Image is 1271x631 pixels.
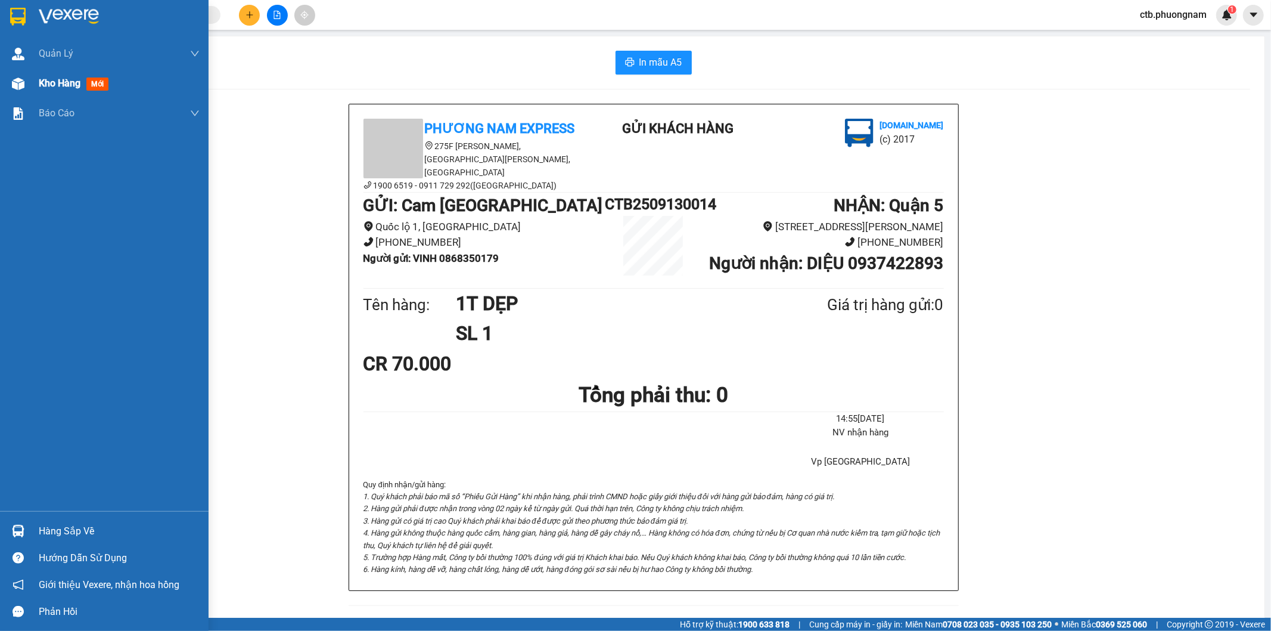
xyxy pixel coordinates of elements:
[1156,618,1158,631] span: |
[13,606,24,617] span: message
[702,219,944,235] li: [STREET_ADDRESS][PERSON_NAME]
[363,504,744,513] i: 2. Hàng gửi phải được nhận trong vòng 02 ngày kể từ ngày gửi. Quá thời hạn trên, Công ty không ch...
[363,234,605,250] li: [PHONE_NUMBER]
[1205,620,1213,629] span: copyright
[363,349,555,379] div: CR 70.000
[239,5,260,26] button: plus
[943,620,1052,629] strong: 0708 023 035 - 0935 103 250
[605,193,701,216] h1: CTB2509130014
[12,78,24,90] img: warehouse-icon
[13,552,24,564] span: question-circle
[363,221,374,231] span: environment
[738,620,790,629] strong: 1900 633 818
[190,49,200,58] span: down
[425,141,433,150] span: environment
[39,522,200,540] div: Hàng sắp về
[363,237,374,247] span: phone
[1130,7,1216,22] span: ctb.phuongnam
[267,5,288,26] button: file-add
[639,55,682,70] span: In mẫu A5
[363,219,605,235] li: Quốc lộ 1, [GEOGRAPHIC_DATA]
[363,140,578,179] li: 275F [PERSON_NAME], [GEOGRAPHIC_DATA][PERSON_NAME], [GEOGRAPHIC_DATA]
[12,48,24,60] img: warehouse-icon
[363,196,603,215] b: GỬI : Cam [GEOGRAPHIC_DATA]
[363,179,578,192] li: 1900 6519 - 0911 729 292([GEOGRAPHIC_DATA])
[12,525,24,537] img: warehouse-icon
[702,234,944,250] li: [PHONE_NUMBER]
[456,289,769,318] h1: 1T DẸP
[1096,620,1147,629] strong: 0369 525 060
[39,603,200,621] div: Phản hồi
[763,221,773,231] span: environment
[880,120,943,130] b: [DOMAIN_NAME]
[777,412,943,426] li: 14:55[DATE]
[622,121,734,136] b: Gửi khách hàng
[809,618,902,631] span: Cung cấp máy in - giấy in:
[845,119,874,147] img: logo.jpg
[39,78,80,89] span: Kho hàng
[13,579,24,590] span: notification
[363,181,372,189] span: phone
[456,318,769,348] h1: SL 1
[625,57,635,69] span: printer
[73,17,118,73] b: Gửi khách hàng
[769,293,943,317] div: Giá trị hàng gửi: 0
[425,121,575,136] b: Phương Nam Express
[100,45,164,55] b: [DOMAIN_NAME]
[10,8,26,26] img: logo-vxr
[616,51,692,75] button: printerIn mẫu A5
[834,196,943,215] b: NHẬN : Quận 5
[905,618,1052,631] span: Miền Nam
[39,46,73,61] span: Quản Lý
[680,618,790,631] span: Hỗ trợ kỹ thuật:
[1230,5,1234,14] span: 1
[1055,622,1058,627] span: ⚪️
[363,528,940,549] i: 4. Hàng gửi không thuộc hàng quốc cấm, hàng gian, hàng giả, hàng dễ gây cháy nổ,… Hàng không có h...
[845,237,855,247] span: phone
[246,11,254,19] span: plus
[1228,5,1236,14] sup: 1
[777,426,943,440] li: NV nhận hàng
[190,109,200,118] span: down
[39,549,200,567] div: Hướng dẫn sử dụng
[709,253,943,273] b: Người nhận : DIỆU 0937422893
[129,15,158,44] img: logo.jpg
[1248,10,1259,20] span: caret-down
[798,618,800,631] span: |
[15,77,66,154] b: Phương Nam Express
[300,11,309,19] span: aim
[12,107,24,120] img: solution-icon
[363,293,456,317] div: Tên hàng:
[100,57,164,72] li: (c) 2017
[363,516,688,525] i: 3. Hàng gửi có giá trị cao Quý khách phải khai báo để được gửi theo phương thức bảo đảm giá trị.
[363,565,753,574] i: 6. Hàng kính, hàng dễ vỡ, hàng chất lỏng, hàng dễ ướt, hàng đóng gói sơ sài nếu bị hư hao Công ty...
[39,577,179,592] span: Giới thiệu Vexere, nhận hoa hồng
[1243,5,1264,26] button: caret-down
[363,252,499,264] b: Người gửi : VINH 0868350179
[777,455,943,469] li: Vp [GEOGRAPHIC_DATA]
[39,106,74,120] span: Báo cáo
[1222,10,1232,20] img: icon-new-feature
[363,479,944,576] div: Quy định nhận/gửi hàng :
[273,11,281,19] span: file-add
[363,492,834,501] i: 1. Quý khách phải báo mã số “Phiếu Gửi Hàng” khi nhận hàng, phải trình CMND hoặc giấy giới thiệu ...
[1061,618,1147,631] span: Miền Bắc
[363,379,944,412] h1: Tổng phải thu: 0
[294,5,315,26] button: aim
[86,78,108,91] span: mới
[363,553,906,562] i: 5. Trường hợp Hàng mất, Công ty bồi thường 100% đúng với giá trị Khách khai báo. Nếu Quý khách kh...
[880,132,943,147] li: (c) 2017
